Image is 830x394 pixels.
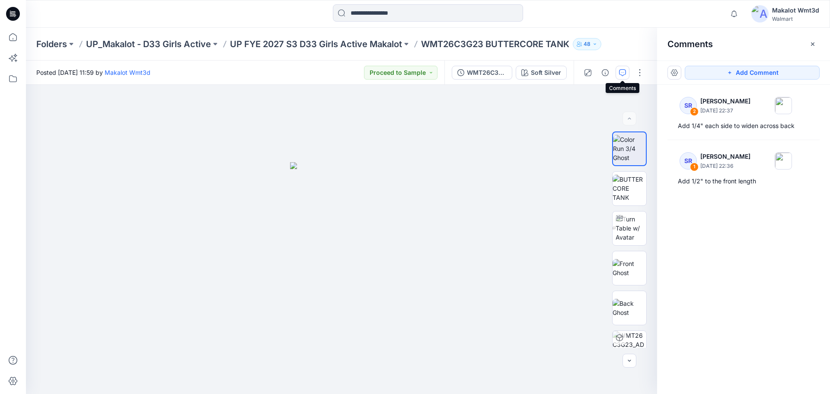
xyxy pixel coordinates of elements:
p: [DATE] 22:36 [700,162,750,170]
span: Posted [DATE] 11:59 by [36,68,150,77]
div: 2 [690,107,699,116]
img: Back Ghost [613,299,646,317]
div: Walmart [772,16,819,22]
div: SR [680,152,697,170]
div: Add 1/2" to the front length [678,176,809,186]
button: Soft Silver [516,66,567,80]
img: Front Ghost [613,259,646,277]
img: WMT26C3G23_ADM_BUTTERCORE TANK Soft Silver [613,331,646,365]
div: Add 1/4" each side to widen across back [678,121,809,131]
a: UP FYE 2027 S3 D33 Girls Active Makalot [230,38,402,50]
p: [DATE] 22:37 [700,106,750,115]
button: Details [598,66,612,80]
button: WMT26C3G23_ADM_BUTTERCORE TANK [452,66,512,80]
img: Color Run 3/4 Ghost [613,135,646,162]
div: Makalot Wmt3d [772,5,819,16]
h2: Comments [667,39,713,49]
img: Turn Table w/ Avatar [616,215,646,242]
img: avatar [751,5,769,22]
p: [PERSON_NAME] [700,96,750,106]
button: 48 [573,38,601,50]
div: WMT26C3G23_ADM_BUTTERCORE TANK [467,68,507,77]
a: UP_Makalot - D33 Girls Active [86,38,211,50]
p: [PERSON_NAME] [700,151,750,162]
img: BUTTERCORE TANK [613,175,646,202]
button: Add Comment [685,66,820,80]
div: SR [680,97,697,114]
div: 1 [690,163,699,171]
a: Makalot Wmt3d [105,69,150,76]
p: 48 [584,39,591,49]
p: WMT26C3G23 BUTTERCORE TANK [421,38,569,50]
div: Soft Silver [531,68,561,77]
a: Folders [36,38,67,50]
